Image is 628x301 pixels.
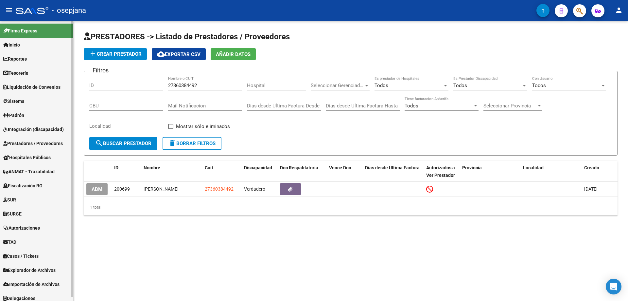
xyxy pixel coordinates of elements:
[606,279,621,294] div: Open Intercom Messenger
[84,199,618,216] div: 1 total
[615,6,623,14] mat-icon: person
[157,51,201,57] span: Exportar CSV
[168,141,216,146] span: Borrar Filtros
[3,140,63,147] span: Prestadores / Proveedores
[3,224,40,232] span: Autorizaciones
[532,83,546,88] span: Todos
[3,27,37,34] span: Firma Express
[280,165,318,170] span: Doc Respaldatoria
[86,183,108,195] button: ABM
[152,48,206,60] button: Exportar CSV
[584,165,599,170] span: Creado
[329,165,351,170] span: Vence Doc
[3,196,16,203] span: SUR
[202,161,241,182] datatable-header-cell: Cuit
[405,103,418,109] span: Todos
[168,139,176,147] mat-icon: delete
[3,168,55,175] span: ANMAT - Trazabilidad
[3,253,39,260] span: Casos / Tickets
[3,182,43,189] span: Fiscalización RG
[84,32,290,41] span: PRESTADORES -> Listado de Prestadores / Proveedores
[365,165,420,170] span: Dias desde Ultima Factura
[205,186,234,192] span: 27360384492
[205,165,213,170] span: Cuit
[3,69,28,77] span: Tesorería
[89,66,112,75] h3: Filtros
[3,267,56,274] span: Explorador de Archivos
[3,41,20,48] span: Inicio
[144,165,160,170] span: Nombre
[362,161,424,182] datatable-header-cell: Dias desde Ultima Factura
[520,161,582,182] datatable-header-cell: Localidad
[211,48,256,60] button: Añadir Datos
[92,186,102,192] span: ABM
[582,161,618,182] datatable-header-cell: Creado
[114,186,130,192] span: 200699
[244,165,272,170] span: Discapacidad
[462,165,482,170] span: Provincia
[141,161,202,182] datatable-header-cell: Nombre
[375,83,388,88] span: Todos
[95,141,151,146] span: Buscar Prestador
[144,185,200,193] div: [PERSON_NAME]
[483,103,536,109] span: Seleccionar Provincia
[163,137,221,150] button: Borrar Filtros
[89,50,97,58] mat-icon: add
[216,51,251,57] span: Añadir Datos
[584,186,598,192] span: [DATE]
[3,55,27,63] span: Reportes
[95,139,103,147] mat-icon: search
[112,161,141,182] datatable-header-cell: ID
[426,165,455,178] span: Autorizados a Ver Prestador
[3,210,22,217] span: SURGE
[157,50,165,58] mat-icon: cloud_download
[3,238,16,246] span: TAD
[176,122,230,130] span: Mostrar sólo eliminados
[460,161,521,182] datatable-header-cell: Provincia
[3,281,60,288] span: Importación de Archivos
[424,161,460,182] datatable-header-cell: Autorizados a Ver Prestador
[453,83,467,88] span: Todos
[3,112,24,119] span: Padrón
[52,3,86,18] span: - osepjana
[277,161,326,182] datatable-header-cell: Doc Respaldatoria
[326,161,362,182] datatable-header-cell: Vence Doc
[523,165,544,170] span: Localidad
[3,154,51,161] span: Hospitales Públicos
[244,186,265,192] span: Verdadero
[311,83,364,88] span: Seleccionar Gerenciador
[241,161,277,182] datatable-header-cell: Discapacidad
[84,48,147,60] button: Crear Prestador
[89,51,142,57] span: Crear Prestador
[3,84,61,91] span: Liquidación de Convenios
[3,98,25,105] span: Sistema
[3,126,64,133] span: Integración (discapacidad)
[89,137,157,150] button: Buscar Prestador
[114,165,118,170] span: ID
[5,6,13,14] mat-icon: menu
